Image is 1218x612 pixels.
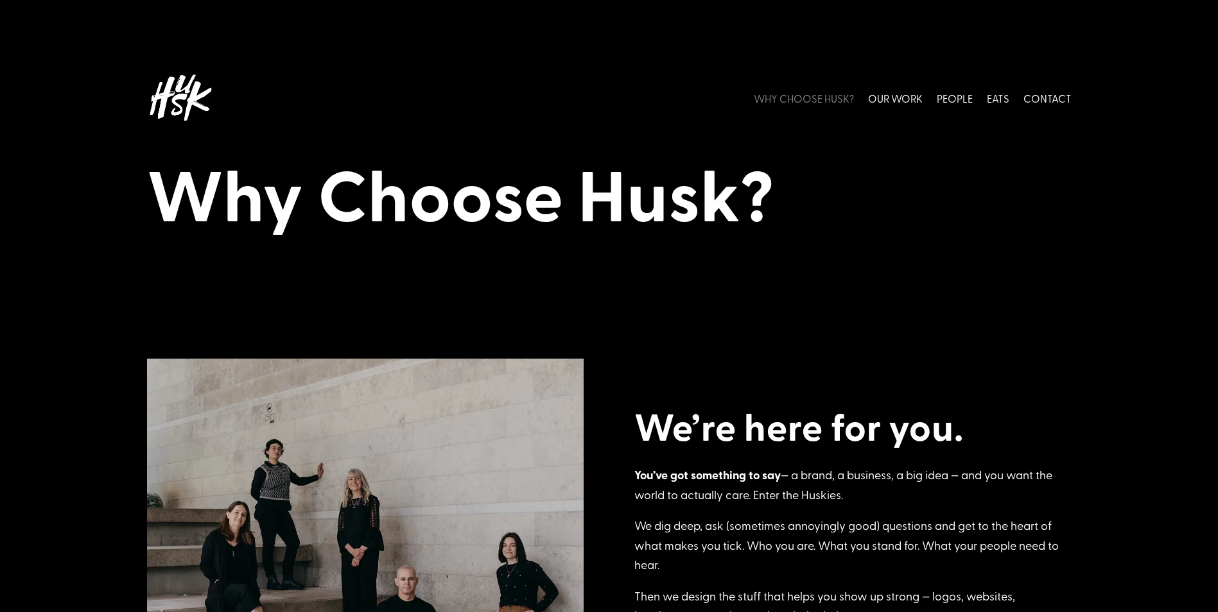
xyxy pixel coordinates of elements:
[987,69,1009,126] a: EATS
[868,69,923,126] a: OUR WORK
[634,404,1071,455] h2: We’re here for you.
[937,69,973,126] a: PEOPLE
[754,69,854,126] a: WHY CHOOSE HUSK?
[634,466,781,483] strong: You’ve got something to say
[1023,69,1072,126] a: CONTACT
[147,151,1072,242] h1: Why Choose Husk?
[147,69,218,126] img: Husk logo
[634,516,1071,586] p: We dig deep, ask (sometimes annoyingly good) questions and get to the heart of what makes you tic...
[634,465,1071,516] p: — a brand, a business, a big idea — and you want the world to actually care. Enter the Huskies.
